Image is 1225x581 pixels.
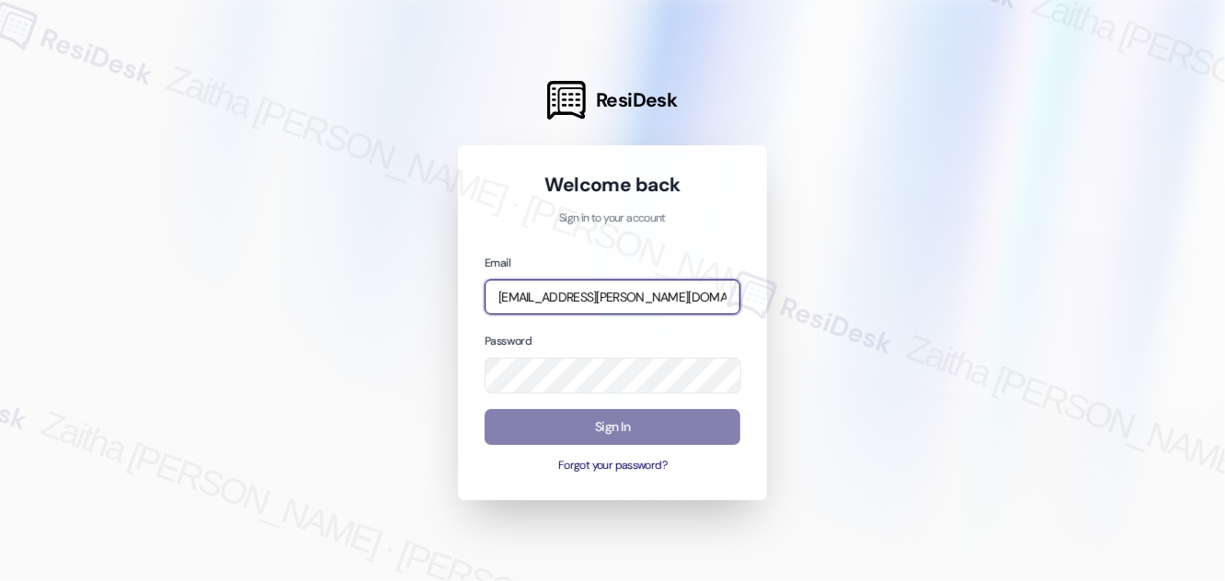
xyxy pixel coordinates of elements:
p: Sign in to your account [485,211,740,227]
span: ResiDesk [596,87,678,113]
img: ResiDesk Logo [547,81,586,120]
button: Sign In [485,409,740,445]
label: Email [485,256,510,270]
input: name@example.com [485,279,740,315]
button: Forgot your password? [485,458,740,474]
label: Password [485,334,532,348]
h1: Welcome back [485,172,740,198]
